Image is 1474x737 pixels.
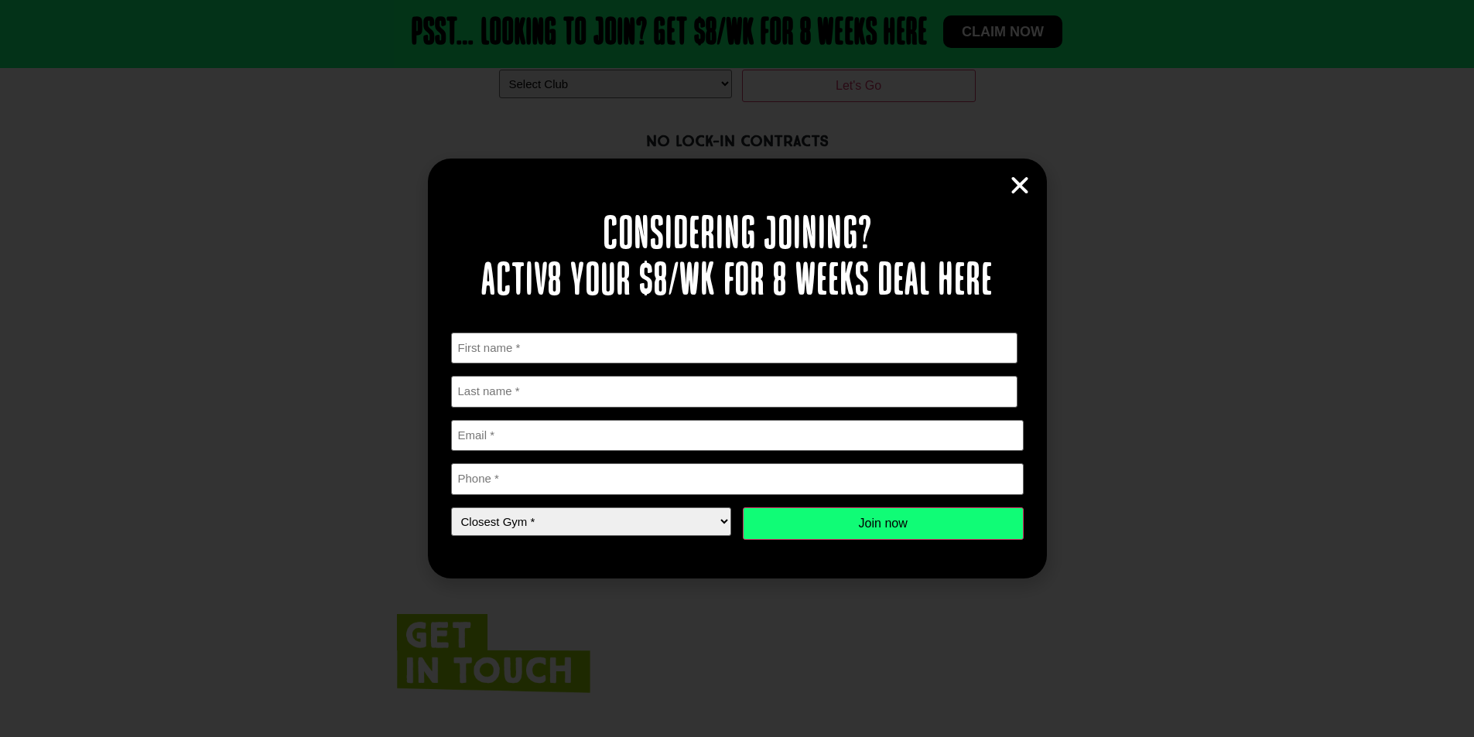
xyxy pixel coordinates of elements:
[451,333,1018,364] input: First name *
[451,376,1018,408] input: Last name *
[451,420,1024,452] input: Email *
[743,507,1024,540] input: Join now
[451,463,1024,495] input: Phone *
[451,213,1024,305] h2: Considering joining? Activ8 your $8/wk for 8 weeks deal here
[1008,174,1031,197] a: Close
